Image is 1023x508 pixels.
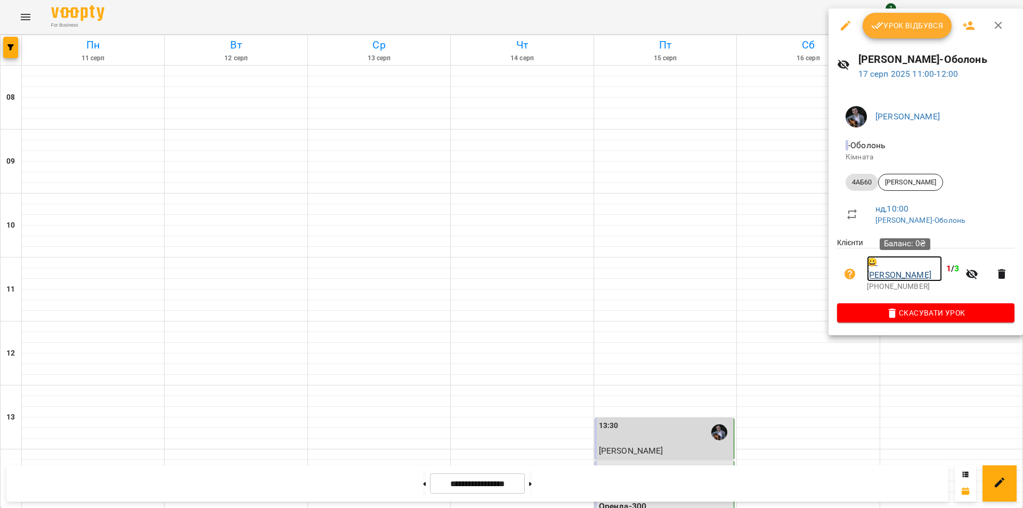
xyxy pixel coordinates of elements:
a: 17 серп 2025 11:00-12:00 [858,69,959,79]
span: 3 [954,263,959,273]
span: 4АБ60 [846,178,878,187]
a: 😀 [PERSON_NAME] [867,256,942,281]
span: - Оболонь [846,140,888,150]
p: Кімната [846,152,1006,163]
span: Урок відбувся [871,19,944,32]
img: d409717b2cc07cfe90b90e756120502c.jpg [846,106,867,127]
button: Візит ще не сплачено. Додати оплату? [837,261,863,287]
a: [PERSON_NAME] [875,111,940,122]
span: Скасувати Урок [846,307,1006,319]
span: [PERSON_NAME] [879,178,943,187]
h6: [PERSON_NAME]-Оболонь [858,51,1014,68]
p: [PHONE_NUMBER] [867,281,959,292]
button: Урок відбувся [863,13,952,38]
b: / [946,263,959,273]
div: [PERSON_NAME] [878,174,943,191]
ul: Клієнти [837,237,1014,303]
a: нд , 10:00 [875,204,908,214]
a: [PERSON_NAME]-Оболонь [875,216,965,224]
span: 1 [946,263,951,273]
button: Скасувати Урок [837,303,1014,322]
span: Баланс: 0₴ [884,239,926,248]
